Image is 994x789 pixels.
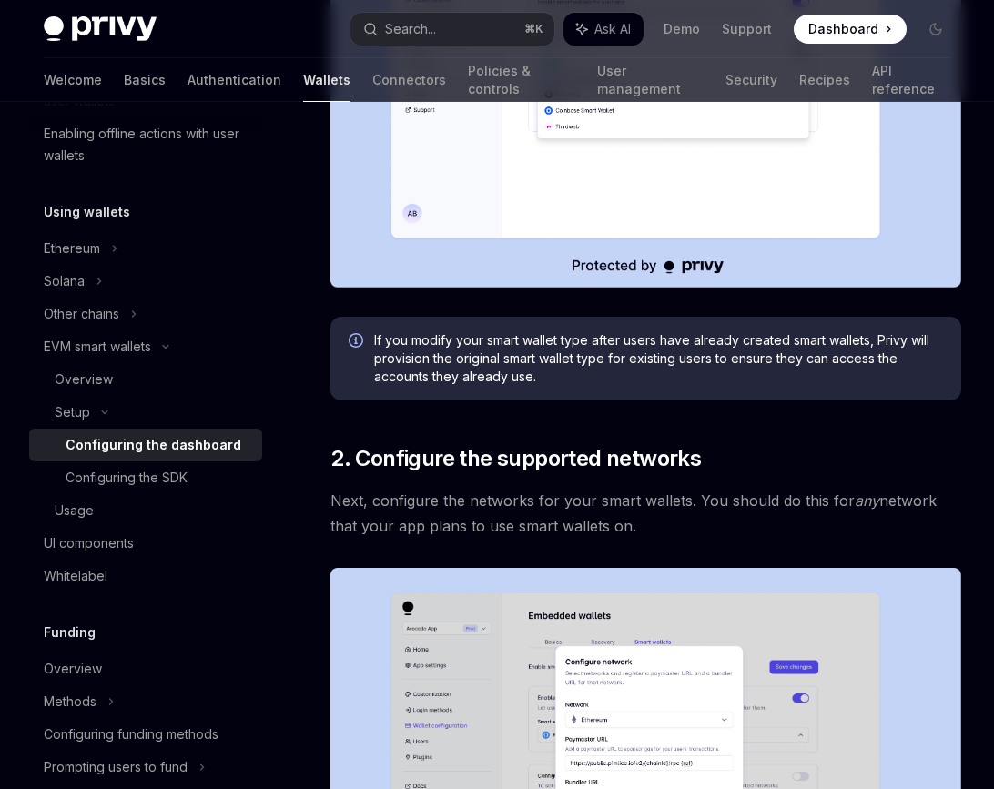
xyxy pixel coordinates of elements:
a: Whitelabel [29,560,262,592]
span: Dashboard [808,20,878,38]
div: Prompting users to fund [44,756,188,778]
div: Search... [385,18,436,40]
a: Connectors [372,58,446,102]
a: Configuring funding methods [29,718,262,751]
div: Methods [44,691,96,713]
div: Configuring funding methods [44,723,218,745]
a: Enabling offline actions with user wallets [29,117,262,172]
a: Overview [29,363,262,396]
a: UI components [29,527,262,560]
h5: Funding [44,622,96,643]
a: Welcome [44,58,102,102]
div: Solana [44,270,85,292]
a: Wallets [303,58,350,102]
div: UI components [44,532,134,554]
a: Demo [664,20,700,38]
button: Ask AI [563,13,644,46]
a: Dashboard [794,15,907,44]
a: API reference [872,58,950,102]
a: Configuring the SDK [29,461,262,494]
span: ⌘ K [524,22,543,36]
svg: Info [349,333,367,351]
div: Configuring the dashboard [66,434,241,456]
a: Security [725,58,777,102]
div: Other chains [44,303,119,325]
span: 2. Configure the supported networks [330,444,701,473]
button: Toggle dark mode [921,15,950,44]
a: Configuring the dashboard [29,429,262,461]
div: Enabling offline actions with user wallets [44,123,251,167]
span: Next, configure the networks for your smart wallets. You should do this for network that your app... [330,488,961,539]
div: Overview [55,369,113,390]
a: Overview [29,652,262,685]
div: Ethereum [44,238,100,259]
a: Support [722,20,772,38]
div: Setup [55,401,90,423]
div: Usage [55,500,94,521]
div: EVM smart wallets [44,336,151,358]
span: Ask AI [594,20,631,38]
a: Policies & controls [468,58,575,102]
span: If you modify your smart wallet type after users have already created smart wallets, Privy will p... [374,331,943,386]
div: Overview [44,658,102,680]
a: Recipes [799,58,850,102]
a: Basics [124,58,166,102]
div: Whitelabel [44,565,107,587]
a: Usage [29,494,262,527]
button: Search...⌘K [350,13,553,46]
img: dark logo [44,16,157,42]
a: User management [597,58,703,102]
div: Configuring the SDK [66,467,188,489]
h5: Using wallets [44,201,130,223]
a: Authentication [188,58,281,102]
em: any [855,491,879,510]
